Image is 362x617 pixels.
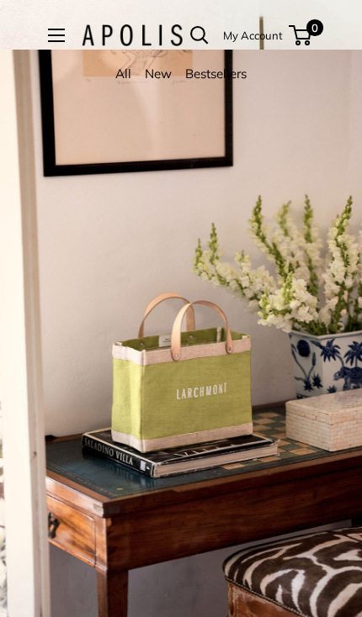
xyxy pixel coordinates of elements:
[223,25,283,45] a: My Account
[290,25,311,45] a: 0
[115,66,131,82] a: All
[185,66,247,82] a: Bestsellers
[190,26,209,45] a: Open search
[306,19,322,36] span: 0
[82,24,183,46] img: Apolis
[48,29,65,42] button: Open menu
[145,66,172,82] a: New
